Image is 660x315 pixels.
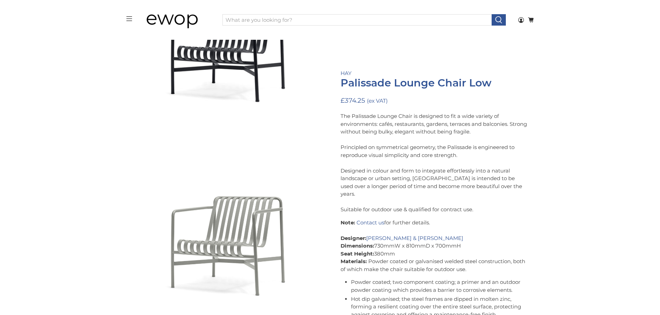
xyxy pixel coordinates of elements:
[341,250,374,257] strong: Seat Height:
[384,219,430,226] span: for further details.
[368,258,517,265] span: Powder coated or galvanised welded steel construction, b
[351,278,528,294] li: Powder coated; two component coating; a primer and an outdoor powder coating which provides a bar...
[133,123,320,309] a: HAY Palissade Lounge Chair Low Office Sky Grey
[341,70,352,76] a: HAY
[357,219,384,226] a: Contact us
[341,219,528,274] p: 730mmW x 810mmD x 700mmH 380mm
[341,235,366,241] strong: Designer:
[341,112,528,214] p: The Palissade Lounge Chair is designed to fit a wide variety of environments: cafés, restaurants,...
[341,242,374,249] strong: Dimensions:
[366,235,463,241] a: [PERSON_NAME] & [PERSON_NAME]
[222,14,492,26] input: What are you looking for?
[367,98,388,104] small: (ex VAT)
[341,96,365,104] span: £374.25
[341,219,355,226] strong: Note:
[341,258,367,265] strong: Materials:
[341,258,525,272] span: oth of which make the chair suitable for outdoor use.
[341,77,528,89] h1: Palissade Lounge Chair Low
